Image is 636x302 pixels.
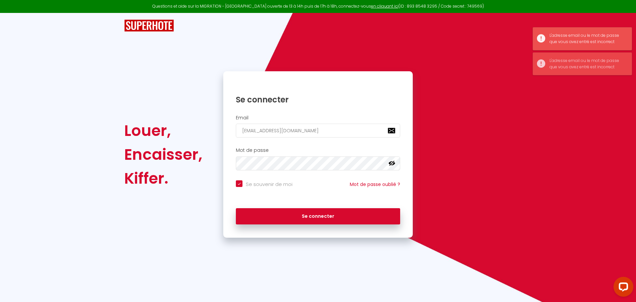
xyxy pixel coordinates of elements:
img: SuperHote logo [124,20,174,32]
a: Mot de passe oublié ? [350,181,400,188]
input: Ton Email [236,124,400,138]
div: L'adresse email ou le mot de passe que vous avez entré est incorrect [550,58,625,70]
h2: Mot de passe [236,148,400,153]
div: Kiffer. [124,166,202,190]
div: Louer, [124,119,202,143]
button: Se connecter [236,208,400,225]
h2: Email [236,115,400,121]
h1: Se connecter [236,94,400,105]
iframe: LiveChat chat widget [608,274,636,302]
a: en cliquant ici [371,3,398,9]
div: L'adresse email ou le mot de passe que vous avez entré est incorrect [550,32,625,45]
div: Encaisser, [124,143,202,166]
